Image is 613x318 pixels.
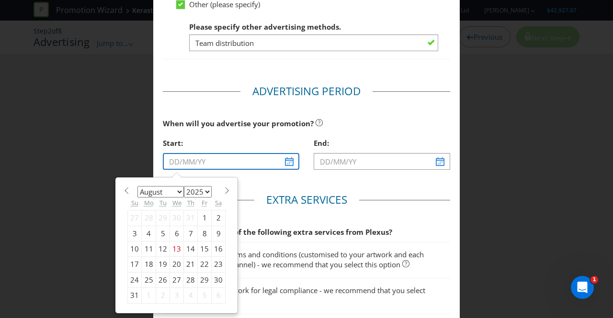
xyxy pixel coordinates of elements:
div: 8 [198,226,212,241]
abbr: Tuesday [159,198,167,207]
div: 28 [184,272,198,287]
div: 6 [212,288,226,303]
div: 25 [142,272,156,287]
span: Review of artwork for legal compliance - we recommend that you select this option [189,285,425,305]
div: 20 [170,257,184,272]
legend: Advertising Period [240,84,373,99]
div: 2 [212,210,226,226]
div: Start: [163,133,299,153]
div: 29 [198,272,212,287]
div: 27 [128,210,142,226]
div: 12 [156,241,170,257]
div: 3 [128,226,142,241]
div: 5 [198,288,212,303]
div: 29 [156,210,170,226]
div: 30 [212,272,226,287]
div: 7 [184,226,198,241]
div: 14 [184,241,198,257]
legend: Extra Services [254,192,359,208]
div: 16 [212,241,226,257]
div: 17 [128,257,142,272]
div: End: [314,133,450,153]
span: When will you advertise your promotion? [163,119,314,128]
abbr: Monday [144,198,154,207]
div: 18 [142,257,156,272]
input: DD/MM/YY [314,153,450,170]
div: 26 [156,272,170,287]
span: Would you like any of the following extra services from Plexus? [163,227,392,237]
div: 19 [156,257,170,272]
div: 4 [184,288,198,303]
div: 23 [212,257,226,272]
span: 1 [590,276,598,284]
div: 5 [156,226,170,241]
abbr: Thursday [187,198,194,207]
input: DD/MM/YY [163,153,299,170]
div: 28 [142,210,156,226]
div: 22 [198,257,212,272]
div: 15 [198,241,212,257]
div: 4 [142,226,156,241]
div: 9 [212,226,226,241]
div: 2 [156,288,170,303]
iframe: Intercom live chat [571,276,594,299]
span: Short form terms and conditions (customised to your artwork and each advertising channel) - we re... [189,250,424,269]
div: 30 [170,210,184,226]
div: 31 [128,288,142,303]
div: 24 [128,272,142,287]
abbr: Friday [202,198,207,207]
div: 6 [170,226,184,241]
span: Please specify other advertising methods. [189,22,341,32]
abbr: Saturday [215,198,222,207]
div: 31 [184,210,198,226]
div: 1 [142,288,156,303]
div: 1 [198,210,212,226]
div: 13 [170,241,184,257]
div: 21 [184,257,198,272]
div: 3 [170,288,184,303]
abbr: Sunday [131,198,138,207]
abbr: Wednesday [172,198,182,207]
div: 27 [170,272,184,287]
div: 11 [142,241,156,257]
div: 10 [128,241,142,257]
